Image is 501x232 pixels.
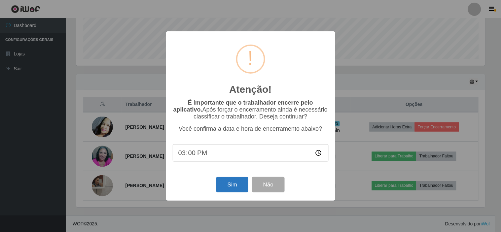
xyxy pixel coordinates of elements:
[173,125,329,132] p: Você confirma a data e hora de encerramento abaixo?
[229,83,271,95] h2: Atenção!
[173,99,329,120] p: Após forçar o encerramento ainda é necessário classificar o trabalhador. Deseja continuar?
[216,177,248,192] button: Sim
[173,99,313,113] b: É importante que o trabalhador encerre pelo aplicativo.
[252,177,285,192] button: Não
